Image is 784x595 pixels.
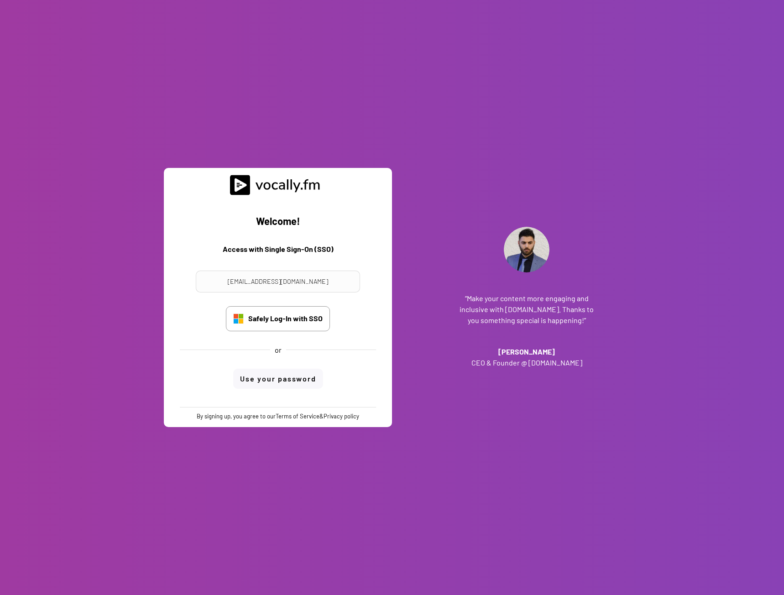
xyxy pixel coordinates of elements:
a: Privacy policy [324,412,359,420]
div: Safely Log-In with SSO [248,313,323,324]
h3: [PERSON_NAME] [458,346,595,357]
h2: Welcome! [171,214,385,230]
button: Use your password [233,369,323,389]
h3: CEO & Founder @ [DOMAIN_NAME] [458,357,595,368]
div: or [275,345,282,355]
a: Terms of Service [276,412,319,420]
img: Addante_Profile.png [504,227,549,272]
h3: “Make your content more engaging and inclusive with [DOMAIN_NAME]. Thanks to you something specia... [458,293,595,326]
input: Your email [196,271,360,292]
img: Microsoft_logo.svg [233,313,244,324]
div: By signing up, you agree to our & [197,412,359,420]
img: vocally%20logo.svg [230,175,326,195]
h3: Access with Single Sign-On (SSO) [171,244,385,260]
